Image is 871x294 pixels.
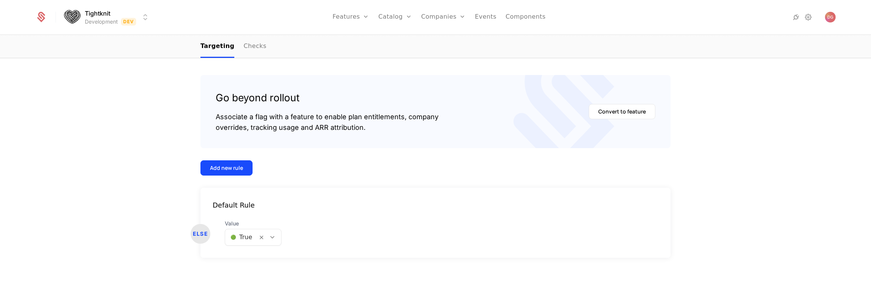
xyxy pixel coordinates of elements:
a: Settings [804,13,813,22]
img: Tightknit [63,8,81,27]
a: Targeting [200,35,234,58]
span: Tightknit [85,9,110,18]
a: Checks [243,35,266,58]
span: Dev [121,18,137,26]
button: Convert to feature [589,104,655,119]
ul: Choose Sub Page [200,35,266,58]
div: Default Rule [200,200,671,211]
div: ELSE [191,224,210,244]
button: Open user button [825,12,836,22]
div: Go beyond rollout [216,90,439,105]
div: Development [85,18,118,26]
span: Value [225,220,281,227]
button: Select environment [65,9,150,26]
a: Integrations [792,13,801,22]
img: Danny Gomes [825,12,836,22]
nav: Main [200,35,671,58]
button: Add new rule [200,160,253,176]
div: Associate a flag with a feature to enable plan entitlements, company overrides, tracking usage an... [216,112,439,133]
div: Add new rule [210,164,243,172]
